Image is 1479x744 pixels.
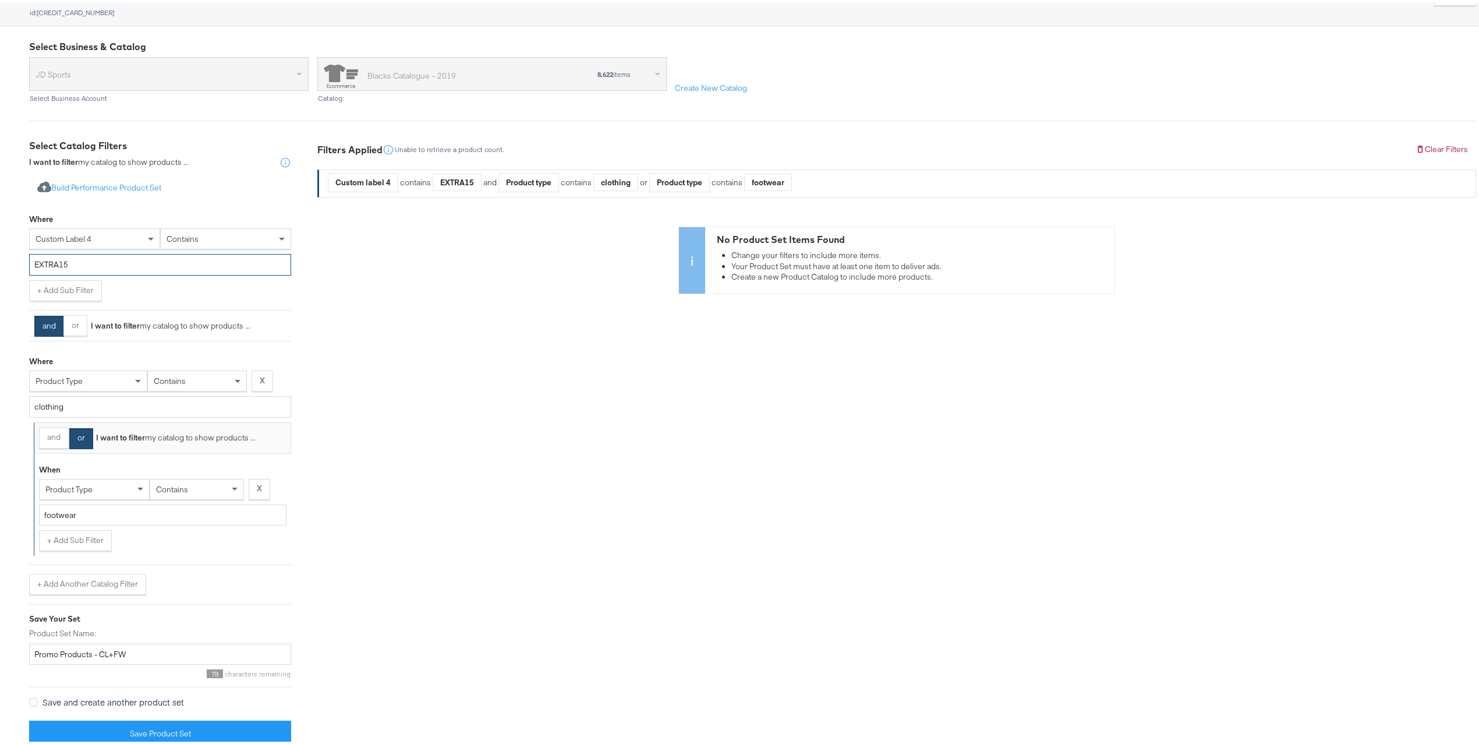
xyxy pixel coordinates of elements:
div: Where [29,353,53,364]
button: and [34,313,64,334]
strong: I want to filter [91,318,140,328]
span: Save and create another product set [43,693,184,705]
strong: 8,622 [597,67,613,76]
span: product type [45,481,93,492]
div: Unable to retrieve a product count. [394,143,504,151]
button: + Add Sub Filter [29,277,102,298]
button: Create New Catalog [667,75,755,96]
strong: X [257,480,262,491]
div: Select Business & Catalog [29,37,1476,51]
div: footwear [745,171,791,188]
strong: I want to filter [96,429,145,440]
div: or [640,170,792,189]
div: Select Catalog Filters [29,136,291,150]
div: my catalog to show products ... [29,154,189,165]
input: Give your set a descriptive name [29,641,291,662]
div: characters remaining [29,667,291,675]
button: + Add Sub Filter [39,527,112,548]
button: Clear Filters [1407,136,1476,157]
div: contains [710,174,744,185]
div: Save Your Set [29,611,291,622]
div: my catalog to show products ... [93,429,256,440]
span: JD Sports [36,62,293,82]
div: Custom label 4 [328,171,398,189]
strong: I want to filter [29,154,78,164]
button: Build Performance Product Set [29,175,169,196]
div: id: [CREDIT_CARD_NUMBER] [29,6,242,14]
div: contains [398,174,433,185]
li: Your Product Set must have at least one item to deliver ads. [731,258,1109,269]
div: contains [559,174,593,185]
button: X [249,476,270,497]
div: Product type [499,171,558,189]
span: product type [36,373,83,383]
div: my catalog to show products ... [87,318,250,329]
li: Create a new Product Catalog to include more products. [731,269,1109,280]
input: Enter a value for your filter [39,502,286,523]
span: contains [156,481,188,492]
strong: X [260,372,265,383]
div: Filters Applied [317,140,383,154]
button: or [69,425,93,446]
div: No Product Set Items Found [717,230,1109,244]
div: clothing [594,171,638,188]
span: 78 [207,667,223,675]
button: X [252,368,273,389]
span: custom label 4 [36,231,91,241]
div: Product type [650,171,709,189]
div: items [532,68,631,76]
button: and [39,425,69,446]
button: Save Product Set [29,718,291,744]
input: Enter a value for your filter [29,251,291,273]
span: contains [167,231,199,241]
button: + Add Another Catalog Filter [29,571,146,592]
div: EXTRA15 [433,171,481,188]
button: or [63,312,87,333]
li: Change your filters to include more items. [731,247,1109,258]
span: contains [154,373,186,383]
div: and [483,170,638,189]
input: Enter a value for your filter [29,393,291,415]
div: Blacks Catalogue – 2019 [367,67,456,79]
div: Select Business Account [29,91,309,100]
div: Catalog: [317,91,667,100]
div: Where [29,211,53,222]
label: Product Set Name: [29,625,291,636]
div: When [39,461,61,473]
